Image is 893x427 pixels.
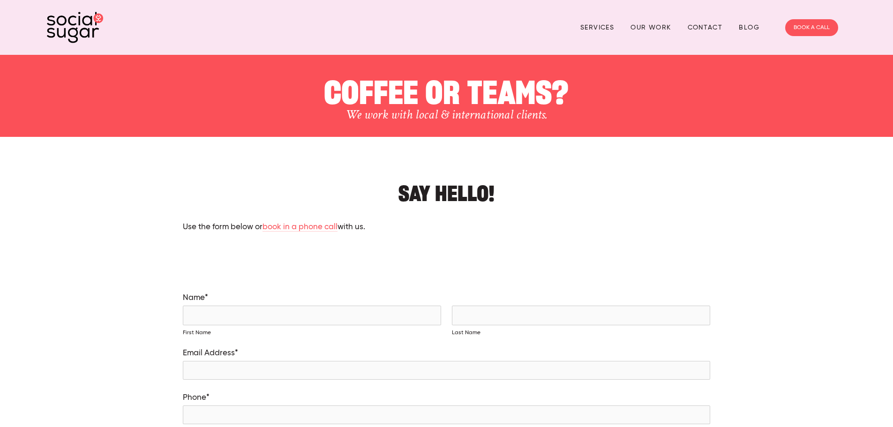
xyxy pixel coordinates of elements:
[183,174,710,203] h2: Say hello!
[101,107,792,123] h3: We work with local & international clients.
[183,330,211,336] span: First Name
[688,20,723,35] a: Contact
[183,221,710,233] p: Use the form below or with us.
[630,20,671,35] a: Our Work
[785,19,838,36] a: BOOK A CALL
[183,393,710,403] label: Phone
[739,20,759,35] a: Blog
[452,306,710,325] input: Last Name
[101,69,792,107] h1: COFFEE OR TEAMS?
[452,330,480,336] span: Last Name
[580,20,614,35] a: Services
[263,223,338,232] a: book in a phone call
[183,348,710,358] label: Email Address
[183,306,441,325] input: First Name
[47,12,103,43] img: SocialSugar
[183,293,208,303] legend: Name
